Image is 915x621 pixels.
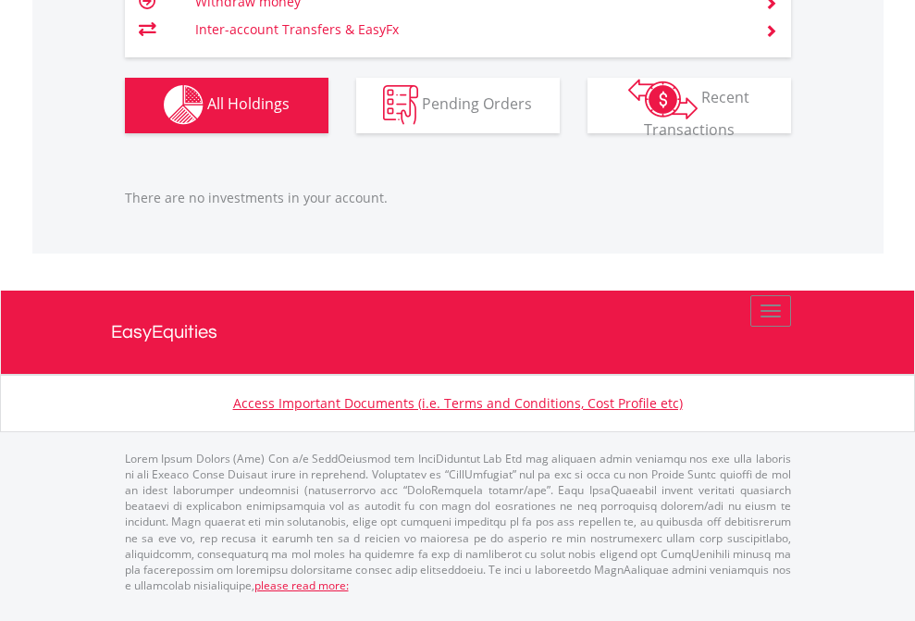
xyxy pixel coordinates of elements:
td: Inter-account Transfers & EasyFx [195,16,742,43]
button: Pending Orders [356,78,560,133]
button: All Holdings [125,78,328,133]
span: Recent Transactions [644,87,750,140]
a: EasyEquities [111,291,805,374]
span: All Holdings [207,93,290,114]
p: There are no investments in your account. [125,189,791,207]
a: Access Important Documents (i.e. Terms and Conditions, Cost Profile etc) [233,394,683,412]
button: Recent Transactions [587,78,791,133]
span: Pending Orders [422,93,532,114]
p: Lorem Ipsum Dolors (Ame) Con a/e SeddOeiusmod tem InciDiduntut Lab Etd mag aliquaen admin veniamq... [125,451,791,593]
img: transactions-zar-wht.png [628,79,698,119]
img: pending_instructions-wht.png [383,85,418,125]
img: holdings-wht.png [164,85,204,125]
a: please read more: [254,578,349,593]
